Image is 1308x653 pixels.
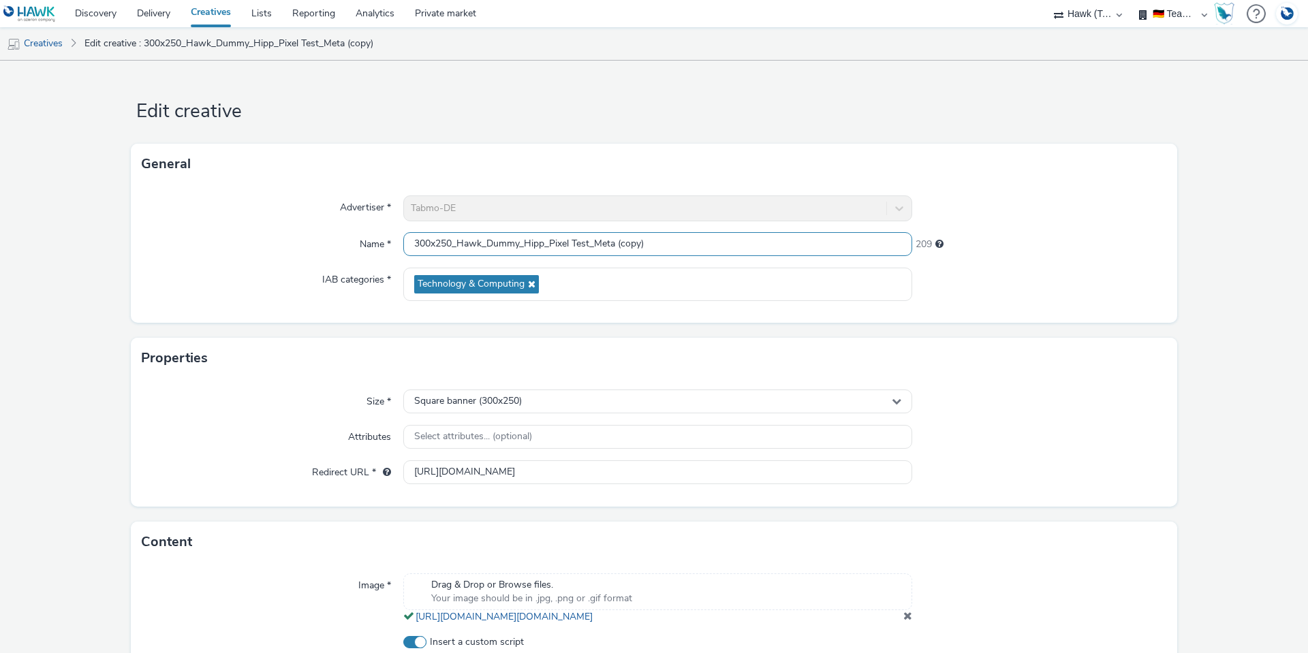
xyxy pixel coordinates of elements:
[141,532,192,552] h3: Content
[1214,3,1240,25] a: Hawk Academy
[78,27,380,60] a: Edit creative : 300x250_Hawk_Dummy_Hipp_Pixel Test_Meta (copy)
[403,232,912,256] input: Name
[1277,3,1297,25] img: Account DE
[317,268,396,287] label: IAB categories *
[416,610,598,623] a: [URL][DOMAIN_NAME][DOMAIN_NAME]
[7,37,20,51] img: mobile
[343,425,396,444] label: Attributes
[354,232,396,251] label: Name *
[376,466,391,479] div: URL will be used as a validation URL with some SSPs and it will be the redirection URL of your cr...
[131,99,1177,125] h1: Edit creative
[414,431,532,443] span: Select attributes... (optional)
[141,154,191,174] h3: General
[414,396,522,407] span: Square banner (300x250)
[361,389,396,409] label: Size *
[307,460,396,479] label: Redirect URL *
[431,592,632,605] span: Your image should be in .jpg, .png or .gif format
[141,348,208,368] h3: Properties
[935,238,944,251] div: Maximum 255 characters
[916,238,932,251] span: 209
[1214,3,1234,25] img: Hawk Academy
[418,278,525,290] span: Technology & Computing
[403,460,912,484] input: url...
[430,635,524,649] span: Insert a custom script
[3,5,56,22] img: undefined Logo
[431,578,632,592] span: Drag & Drop or Browse files.
[353,573,396,592] label: Image *
[334,195,396,214] label: Advertiser *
